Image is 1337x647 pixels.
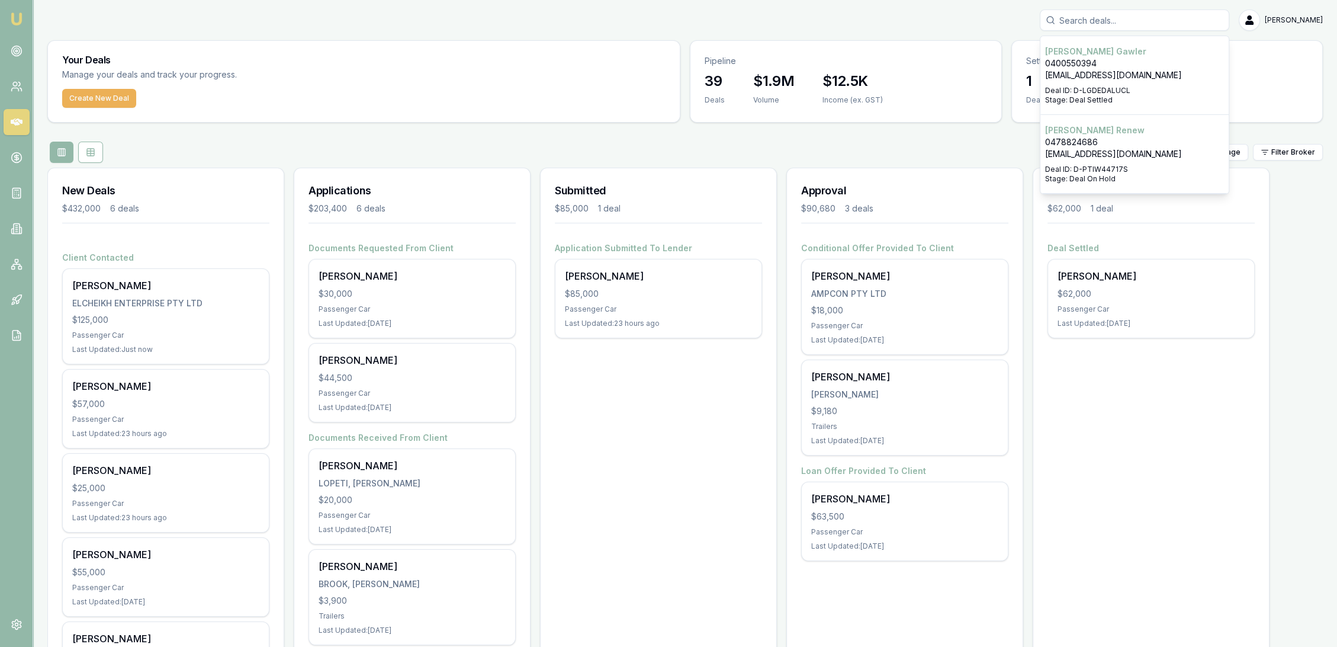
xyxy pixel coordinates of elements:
div: Last Updated: [DATE] [1058,319,1245,328]
div: [PERSON_NAME] [565,269,752,283]
p: Deal ID: D-LGDEDALUCL [1045,86,1224,95]
p: 0400550394 [1045,57,1224,69]
p: Deal ID: D-PTIW44717S [1045,165,1224,174]
div: $25,000 [72,482,259,494]
div: Last Updated: [DATE] [811,436,998,446]
div: 6 deals [110,203,139,214]
h3: 1 [1026,72,1046,91]
div: [PERSON_NAME] [72,379,259,393]
div: $90,680 [801,203,835,214]
h3: Approval [801,182,1008,199]
div: Last Updated: Just now [72,345,259,354]
div: Passenger Car [72,583,259,592]
div: $125,000 [72,314,259,326]
p: Settled This Month [1026,55,1309,67]
div: Last Updated: [DATE] [811,335,998,345]
div: 1 deal [1091,203,1113,214]
p: [EMAIL_ADDRESS][DOMAIN_NAME] [1045,148,1224,160]
h4: Documents Received From Client [308,432,516,444]
h4: Application Submitted To Lender [555,242,762,254]
div: 3 deals [845,203,873,214]
div: Passenger Car [565,305,752,314]
div: [PERSON_NAME] [811,370,998,384]
div: [PERSON_NAME] [319,353,506,367]
div: Last Updated: [DATE] [72,597,259,607]
div: Passenger Car [811,527,998,537]
div: Last Updated: 23 hours ago [72,429,259,438]
div: Trailers [811,422,998,431]
button: Create New Deal [62,89,136,108]
div: Last Updated: 23 hours ago [565,319,752,328]
div: LOPETI, [PERSON_NAME] [319,478,506,489]
div: Passenger Car [319,389,506,398]
div: Passenger Car [811,321,998,331]
div: Trailers [319,611,506,621]
div: [PERSON_NAME] [72,547,259,562]
p: Pipeline [705,55,987,67]
div: Last Updated: [DATE] [319,525,506,534]
div: ELCHEIKH ENTERPRISE PTY LTD [72,297,259,309]
div: $18,000 [811,305,998,316]
div: [PERSON_NAME] [811,269,998,283]
div: [PERSON_NAME] [319,269,506,283]
div: $85,000 [565,288,752,300]
h3: 39 [705,72,725,91]
img: emu-icon-u.png [9,12,24,26]
h3: Applications [308,182,516,199]
p: Stage: Deal Settled [1045,95,1224,105]
div: $432,000 [62,203,101,214]
div: Passenger Car [319,511,506,520]
div: 6 deals [356,203,385,214]
div: Volume [753,95,794,105]
h4: Documents Requested From Client [308,242,516,254]
div: $85,000 [555,203,589,214]
div: $62,000 [1047,203,1081,214]
span: Filter Broker [1271,148,1315,157]
div: [PERSON_NAME] [811,389,998,401]
div: Deals [1026,95,1046,105]
div: Last Updated: [DATE] [319,319,506,328]
div: $44,500 [319,372,506,384]
h3: $1.9M [753,72,794,91]
div: [PERSON_NAME] [319,559,506,574]
h3: Submitted [555,182,762,199]
h3: Your Deals [62,55,666,65]
h4: Deal Settled [1047,242,1255,254]
div: [PERSON_NAME] [72,463,259,478]
div: Income (ex. GST) [822,95,883,105]
div: Passenger Car [72,415,259,424]
div: $62,000 [1058,288,1245,300]
h4: Client Contacted [62,252,269,264]
p: [EMAIL_ADDRESS][DOMAIN_NAME] [1045,69,1224,81]
span: [PERSON_NAME] [1265,15,1323,25]
div: BROOK, [PERSON_NAME] [319,578,506,590]
h3: $12.5K [822,72,883,91]
div: $3,900 [319,595,506,607]
div: $55,000 [72,566,259,578]
div: Last Updated: 23 hours ago [72,513,259,523]
div: Select deal for Stephen Gawler [1040,36,1229,115]
input: Search deals [1040,9,1229,31]
div: Last Updated: [DATE] [319,403,506,412]
div: $20,000 [319,494,506,506]
div: 1 deal [598,203,621,214]
div: [PERSON_NAME] [72,278,259,293]
p: Stage: Deal On Hold [1045,174,1224,184]
div: Passenger Car [1058,305,1245,314]
div: [PERSON_NAME] [1058,269,1245,283]
h4: Loan Offer Provided To Client [801,465,1008,477]
div: [PERSON_NAME] [319,459,506,473]
div: [PERSON_NAME] [72,632,259,646]
div: Passenger Car [72,499,259,508]
p: [PERSON_NAME] Renew [1045,124,1224,136]
div: AMPCON PTY LTD [811,288,998,300]
h4: Conditional Offer Provided To Client [801,242,1008,254]
div: $63,500 [811,511,998,523]
div: Passenger Car [72,331,259,340]
div: [PERSON_NAME] [811,492,998,506]
div: $9,180 [811,405,998,417]
div: $203,400 [308,203,347,214]
div: Last Updated: [DATE] [319,626,506,635]
div: Select deal for Edmund Renew [1040,115,1229,194]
